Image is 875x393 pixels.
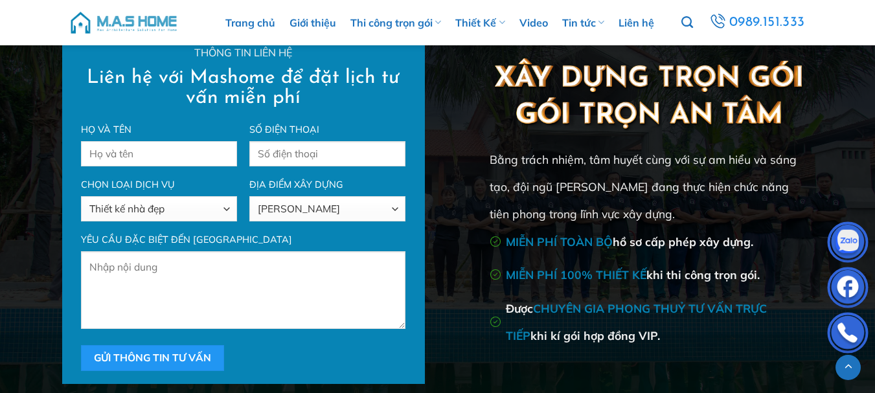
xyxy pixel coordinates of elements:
[69,32,418,383] form: Form liên hệ
[828,225,867,264] img: Zalo
[835,355,861,380] a: Lên đầu trang
[506,234,613,249] strong: MIỄN PHÍ TOÀN BỘ
[81,68,405,108] h2: Liên hệ với Mashome để đặt lịch tư vấn miễn phí
[455,3,505,42] a: Thiết Kế
[681,9,693,36] a: Tìm kiếm
[249,122,405,137] label: Số điện thoại
[249,177,405,192] label: Địa điểm xây dựng
[506,267,646,282] strong: MIỄN PHÍ 100% THIẾT KẾ
[81,45,405,62] p: Thông tin liên hệ
[490,53,807,135] img: Báo giá xây nhà trọn gói 2025 12
[562,3,604,42] a: Tin tức
[619,3,654,42] a: Liên hệ
[707,11,806,34] a: 0989.151.333
[81,177,236,192] label: Chọn loại dịch vụ
[81,141,236,166] input: Họ và tên
[81,345,223,370] input: Gửi thông tin tư vấn
[506,301,767,342] span: Được khi kí gói hợp đồng VIP.
[81,232,405,247] label: Yêu cầu đặc biệt đến [GEOGRAPHIC_DATA]
[81,122,236,137] label: Họ và tên
[506,267,760,282] span: khi thi công trọn gói.
[506,234,753,249] span: hồ sơ cấp phép xây dựng.
[506,301,767,342] strong: CHUYÊN GIA PHONG THUỶ TƯ VẤN TRỰC TIẾP
[490,152,797,221] span: Bằng trách nhiệm, tâm huyết cùng với sự am hiểu và sáng tạo, đội ngũ [PERSON_NAME] đang thực hiện...
[350,3,441,42] a: Thi công trọn gói
[290,3,336,42] a: Giới thiệu
[828,270,867,309] img: Facebook
[225,3,275,42] a: Trang chủ
[519,3,548,42] a: Video
[729,12,805,34] span: 0989.151.333
[249,141,405,166] input: Số điện thoại
[828,315,867,354] img: Phone
[69,3,179,42] img: M.A.S HOME – Tổng Thầu Thiết Kế Và Xây Nhà Trọn Gói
